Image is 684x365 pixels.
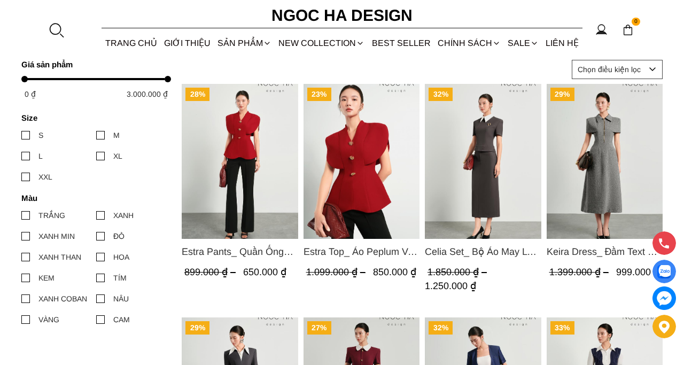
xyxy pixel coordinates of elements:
[25,90,36,98] span: 0 ₫
[113,314,130,325] div: CAM
[243,267,286,277] span: 650.000 ₫
[622,24,634,36] img: img-CART-ICON-ksit0nf1
[160,29,214,57] a: GIỚI THIỆU
[547,244,663,259] span: Keira Dress_ Đầm Text A Khóa Đồng D1016
[102,29,160,57] a: TRANG CHỦ
[38,171,52,183] div: XXL
[434,29,504,57] div: Chính sách
[21,193,164,203] h4: Màu
[38,129,43,141] div: S
[304,84,420,239] img: Estra Top_ Áo Peplum Vai Choàng Màu Đỏ A1092
[425,84,541,239] a: Product image - Celia Set_ Bộ Áo May Ly Gấu Cổ Trắng Mix Chân Váy Bút Chì Màu Ghi BJ148
[182,244,298,259] a: Link to Estra Pants_ Quần Ống Đứng Loe Nhẹ Q070
[306,267,368,277] span: 1.099.000 ₫
[547,244,663,259] a: Link to Keira Dress_ Đầm Text A Khóa Đồng D1016
[38,230,75,242] div: XANH MIN
[368,29,434,57] a: BEST SELLER
[184,267,238,277] span: 899.000 ₫
[38,251,81,263] div: XANH THAN
[182,84,298,239] a: Product image - Estra Pants_ Quần Ống Đứng Loe Nhẹ Q070
[304,244,420,259] span: Estra Top_ Áo Peplum Vai Choàng Màu Đỏ A1092
[21,60,164,69] h4: Giá sản phẩm
[428,267,489,277] span: 1.850.000 ₫
[616,267,659,277] span: 999.000 ₫
[113,272,127,284] div: TÍM
[113,230,125,242] div: ĐỎ
[113,129,120,141] div: M
[38,150,43,162] div: L
[632,18,640,26] span: 0
[275,29,368,57] a: NEW COLLECTION
[547,84,663,239] img: Keira Dress_ Đầm Text A Khóa Đồng D1016
[113,293,129,305] div: NÂU
[214,29,275,57] div: SẢN PHẨM
[262,3,422,28] a: Ngoc Ha Design
[652,286,676,310] a: messenger
[182,84,298,239] img: Estra Pants_ Quần Ống Đứng Loe Nhẹ Q070
[304,84,420,239] a: Product image - Estra Top_ Áo Peplum Vai Choàng Màu Đỏ A1092
[21,113,164,122] h4: Size
[425,281,476,291] span: 1.250.000 ₫
[113,209,134,221] div: XANH
[652,260,676,283] a: Display image
[425,244,541,259] a: Link to Celia Set_ Bộ Áo May Ly Gấu Cổ Trắng Mix Chân Váy Bút Chì Màu Ghi BJ148
[38,293,87,305] div: XANH COBAN
[657,265,671,278] img: Display image
[304,244,420,259] a: Link to Estra Top_ Áo Peplum Vai Choàng Màu Đỏ A1092
[113,251,129,263] div: HOA
[547,84,663,239] a: Product image - Keira Dress_ Đầm Text A Khóa Đồng D1016
[38,209,65,221] div: TRẮNG
[542,29,582,57] a: LIÊN HỆ
[373,267,416,277] span: 850.000 ₫
[425,84,541,239] img: Celia Set_ Bộ Áo May Ly Gấu Cổ Trắng Mix Chân Váy Bút Chì Màu Ghi BJ148
[182,244,298,259] span: Estra Pants_ Quần Ống Đứng Loe Nhẹ Q070
[504,29,542,57] a: SALE
[425,244,541,259] span: Celia Set_ Bộ Áo May Ly Gấu Cổ Trắng Mix Chân Váy Bút Chì Màu Ghi BJ148
[113,150,122,162] div: XL
[38,272,55,284] div: KEM
[38,314,59,325] div: VÀNG
[549,267,611,277] span: 1.399.000 ₫
[127,90,168,98] span: 3.000.000 ₫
